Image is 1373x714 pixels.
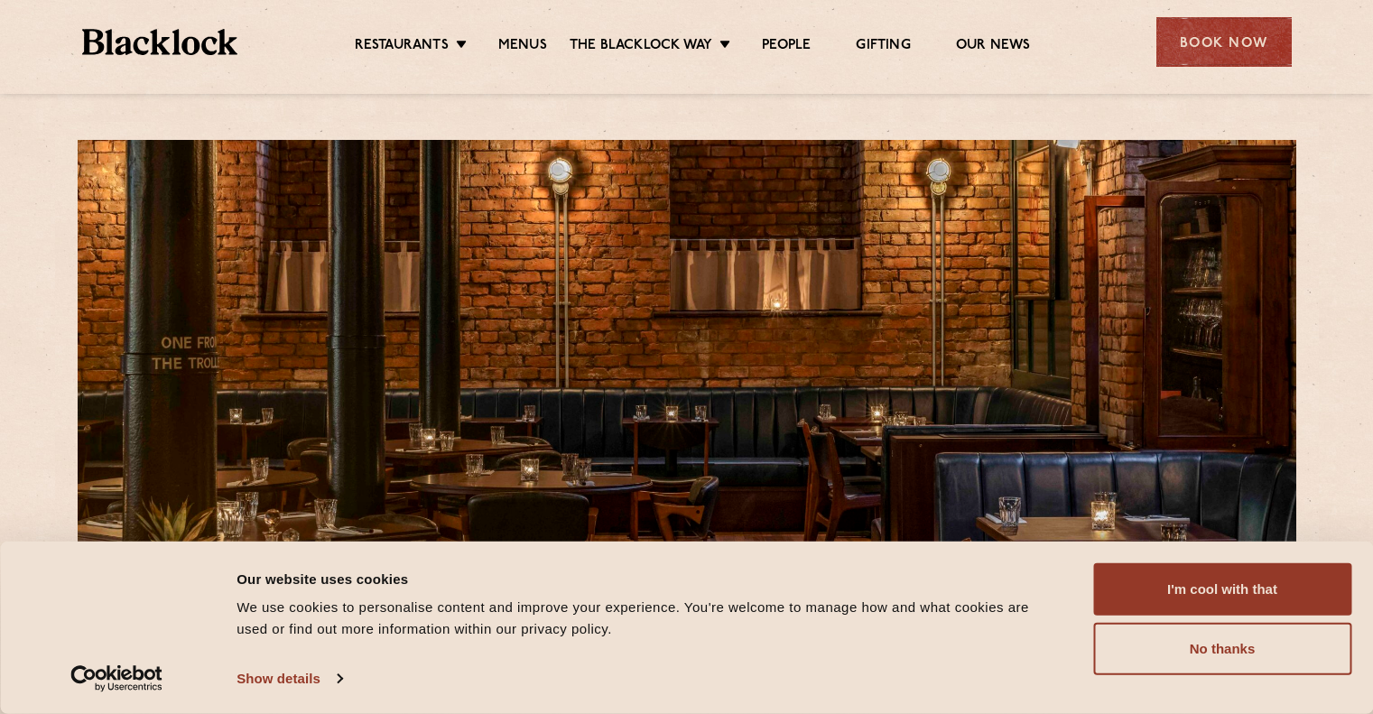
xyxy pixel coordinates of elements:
a: The Blacklock Way [570,37,712,57]
a: Gifting [856,37,910,57]
a: Restaurants [355,37,449,57]
a: Menus [498,37,547,57]
a: People [762,37,811,57]
a: Our News [956,37,1031,57]
a: Usercentrics Cookiebot - opens in a new window [38,665,196,692]
div: Our website uses cookies [237,568,1053,589]
a: Show details [237,665,341,692]
img: BL_Textured_Logo-footer-cropped.svg [82,29,238,55]
div: Book Now [1156,17,1292,67]
button: I'm cool with that [1093,563,1351,616]
button: No thanks [1093,623,1351,675]
div: We use cookies to personalise content and improve your experience. You're welcome to manage how a... [237,597,1053,640]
